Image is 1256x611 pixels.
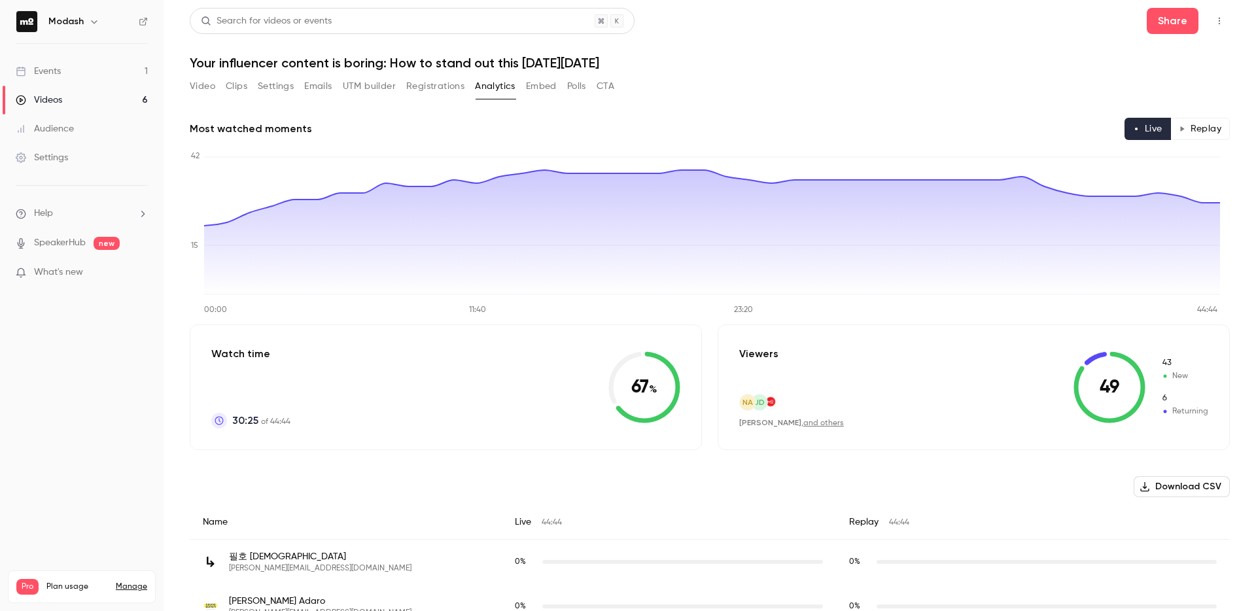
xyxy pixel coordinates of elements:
[16,579,39,595] span: Pro
[849,602,860,610] span: 0 %
[116,582,147,592] a: Manage
[1161,357,1208,369] span: New
[229,595,411,608] span: [PERSON_NAME] Adaro
[34,236,86,250] a: SpeakerHub
[515,558,526,566] span: 0 %
[229,563,411,574] span: [PERSON_NAME][EMAIL_ADDRESS][DOMAIN_NAME]
[734,306,753,314] tspan: 23:20
[211,346,290,362] p: Watch time
[16,65,61,78] div: Events
[232,413,290,428] p: of 44:44
[567,76,586,97] button: Polls
[203,553,218,571] img: indentcorp.com
[190,76,215,97] button: Video
[1197,306,1217,314] tspan: 44:44
[48,15,84,28] h6: Modash
[1209,10,1230,31] button: Top Bar Actions
[803,419,844,427] a: and others
[515,602,526,610] span: 0 %
[190,121,312,137] h2: Most watched moments
[1125,118,1171,140] button: Live
[204,306,227,314] tspan: 00:00
[475,76,515,97] button: Analytics
[763,394,778,409] img: modash.io
[739,417,844,428] div: ,
[34,266,83,279] span: What's new
[526,76,557,97] button: Embed
[849,558,860,566] span: 0 %
[258,76,294,97] button: Settings
[739,346,778,362] p: Viewers
[232,413,258,428] span: 30:25
[226,76,247,97] button: Clips
[1161,393,1208,404] span: Returning
[190,505,502,540] div: Name
[849,556,870,568] span: Replay watch time
[191,242,198,250] tspan: 15
[46,582,108,592] span: Plan usage
[406,76,464,97] button: Registrations
[191,152,200,160] tspan: 42
[190,540,1230,585] div: philip@indentcorp.com
[1170,118,1230,140] button: Replay
[742,396,753,408] span: NA
[16,11,37,32] img: Modash
[190,55,1230,71] h1: Your influencer content is boring: How to stand out this [DATE][DATE]
[502,505,836,540] div: Live
[515,556,536,568] span: Live watch time
[229,550,411,563] span: 필호 [DEMOGRAPHIC_DATA]
[16,151,68,164] div: Settings
[836,505,1230,540] div: Replay
[34,207,53,220] span: Help
[1161,370,1208,382] span: New
[201,14,332,28] div: Search for videos or events
[304,76,332,97] button: Emails
[469,306,486,314] tspan: 11:40
[16,94,62,107] div: Videos
[739,418,801,427] span: [PERSON_NAME]
[94,237,120,250] span: new
[542,519,562,527] span: 44:44
[16,207,148,220] li: help-dropdown-opener
[754,396,765,408] span: JD
[1147,8,1198,34] button: Share
[889,519,909,527] span: 44:44
[1161,406,1208,417] span: Returning
[597,76,614,97] button: CTA
[16,122,74,135] div: Audience
[343,76,396,97] button: UTM builder
[1134,476,1230,497] button: Download CSV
